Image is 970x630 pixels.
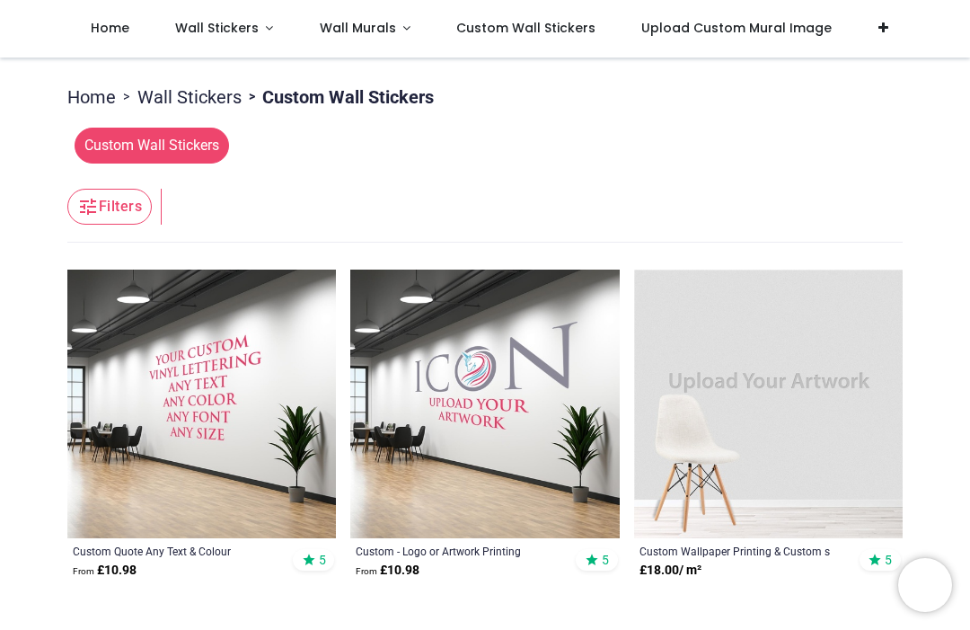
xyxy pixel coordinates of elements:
[356,566,377,576] span: From
[319,552,326,568] span: 5
[73,562,137,580] strong: £ 10.98
[641,19,832,37] span: Upload Custom Mural Image
[67,189,152,225] button: Filters
[639,544,846,558] a: Custom Wallpaper Printing & Custom s
[67,84,116,110] a: Home
[639,562,701,580] strong: £ 18.00 / m²
[634,270,903,538] img: Custom Wallpaper Printing & Custom Wall Murals
[137,84,242,110] a: Wall Stickers
[602,552,609,568] span: 5
[320,19,396,37] span: Wall Murals
[885,552,892,568] span: 5
[350,270,619,538] img: Custom Wall Sticker - Logo or Artwork Printing - Upload your design
[242,84,434,110] li: Custom Wall Stickers
[356,562,419,580] strong: £ 10.98
[67,270,336,538] img: Custom Wall Sticker Quote Any Text & Colour - Vinyl Lettering
[116,88,137,106] span: >
[75,128,229,164] span: Custom Wall Stickers
[356,544,562,558] a: Custom - Logo or Artwork Printing
[242,88,262,106] span: >
[175,19,259,37] span: Wall Stickers
[898,558,952,612] iframe: Brevo live chat
[73,544,279,558] a: Custom Quote Any Text & Colour
[91,19,129,37] span: Home
[67,128,229,164] button: Custom Wall Stickers
[456,19,595,37] span: Custom Wall Stickers
[73,566,94,576] span: From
